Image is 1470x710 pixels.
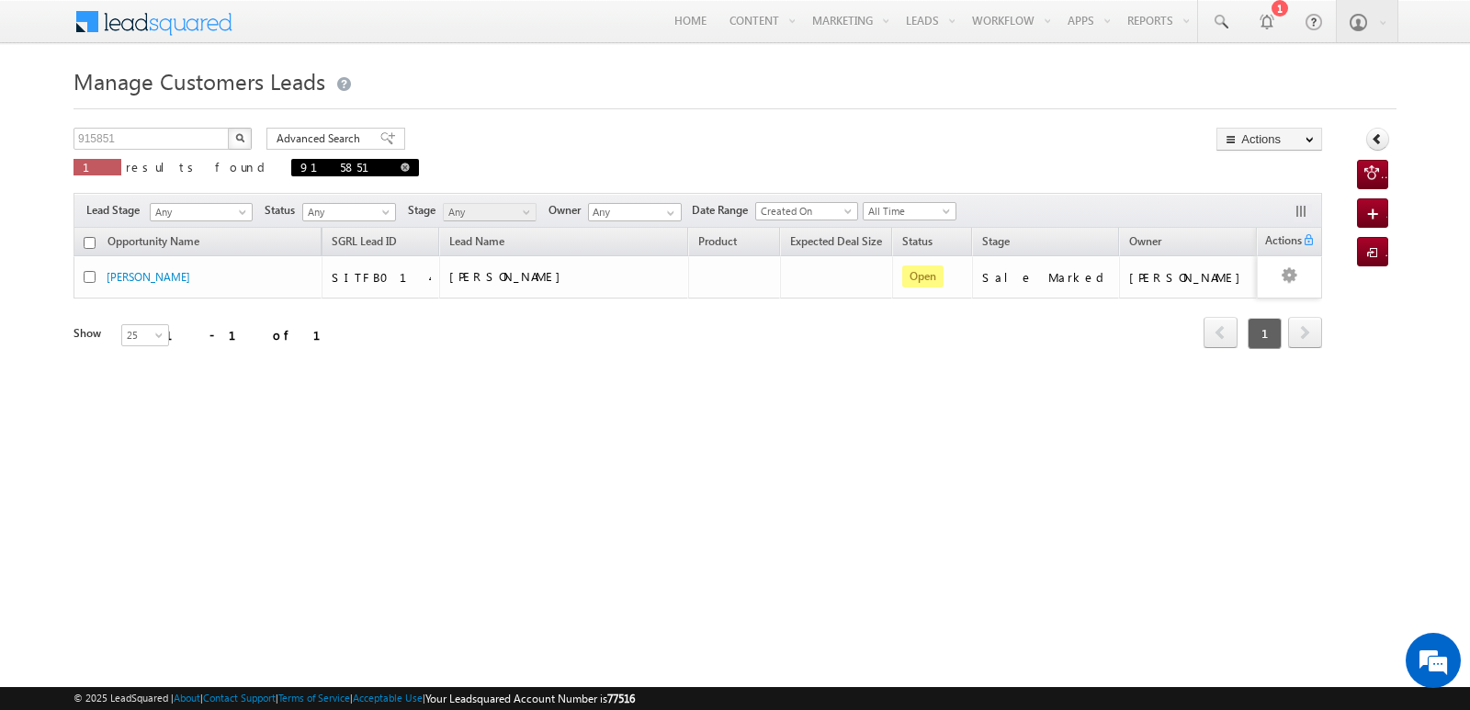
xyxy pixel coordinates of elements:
span: Open [902,265,944,287]
span: Owner [548,202,588,219]
div: Show [73,325,107,342]
div: Chat with us now [96,96,309,120]
span: Created On [756,203,852,220]
span: prev [1204,317,1238,348]
span: Any [303,204,390,220]
span: Your Leadsquared Account Number is [425,692,635,705]
a: Contact Support [203,692,276,704]
span: Actions [1258,231,1302,254]
span: next [1288,317,1322,348]
span: 25 [122,327,171,344]
a: Terms of Service [278,692,350,704]
a: Any [443,203,537,221]
span: Owner [1129,234,1161,248]
span: [PERSON_NAME] [449,268,570,284]
a: All Time [863,202,956,220]
a: Acceptable Use [353,692,423,704]
a: Created On [755,202,858,220]
a: prev [1204,319,1238,348]
span: Advanced Search [277,130,366,147]
span: Product [698,234,737,248]
input: Type to Search [588,203,682,221]
a: Show All Items [657,204,680,222]
div: 1 - 1 of 1 [165,324,343,345]
span: Stage [408,202,443,219]
div: SITFB014 [332,269,431,286]
span: results found [126,159,272,175]
input: Check all records [84,237,96,249]
span: Lead Stage [86,202,147,219]
span: All Time [864,203,951,220]
img: d_60004797649_company_0_60004797649 [31,96,77,120]
a: 25 [121,324,169,346]
div: Sale Marked [982,269,1111,286]
img: Search [235,133,244,142]
textarea: Type your message and hit 'Enter' [24,170,335,550]
a: About [174,692,200,704]
span: Status [265,202,302,219]
a: Status [893,231,942,255]
span: Stage [982,234,1010,248]
span: Manage Customers Leads [73,66,325,96]
span: 1 [83,159,112,175]
span: Opportunity Name [107,234,199,248]
a: Any [150,203,253,221]
span: SGRL Lead ID [332,234,397,248]
span: 915851 [300,159,391,175]
span: Date Range [692,202,755,219]
a: Opportunity Name [98,231,209,255]
span: © 2025 LeadSquared | | | | | [73,690,635,707]
a: SGRL Lead ID [322,231,406,255]
a: Any [302,203,396,221]
span: 1 [1248,318,1282,349]
div: Minimize live chat window [301,9,345,53]
a: [PERSON_NAME] [107,270,190,284]
em: Start Chat [250,566,334,591]
span: Any [151,204,246,220]
span: Expected Deal Size [790,234,882,248]
a: Stage [973,231,1019,255]
span: Any [444,204,531,220]
div: [PERSON_NAME] [1129,269,1249,286]
a: next [1288,319,1322,348]
span: Lead Name [440,231,514,255]
a: Expected Deal Size [781,231,891,255]
button: Actions [1216,128,1322,151]
span: 77516 [607,692,635,705]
